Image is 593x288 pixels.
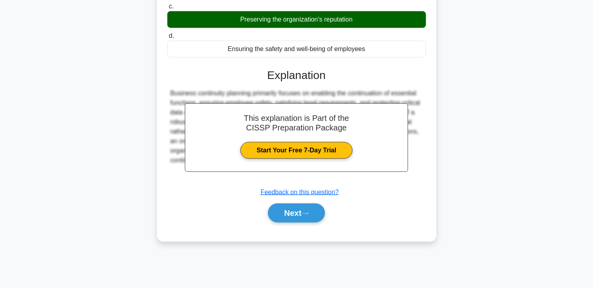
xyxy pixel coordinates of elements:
[167,41,426,57] div: Ensuring the safety and well-being of employees
[167,11,426,28] div: Preserving the organization's reputation
[261,189,339,195] a: Feedback on this question?
[240,142,353,159] a: Start Your Free 7-Day Trial
[171,89,423,165] div: Business continuity planning primarily focuses on enabling the continuation of essential function...
[268,203,325,223] button: Next
[172,69,421,82] h3: Explanation
[169,32,174,39] span: d.
[169,3,174,10] span: c.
